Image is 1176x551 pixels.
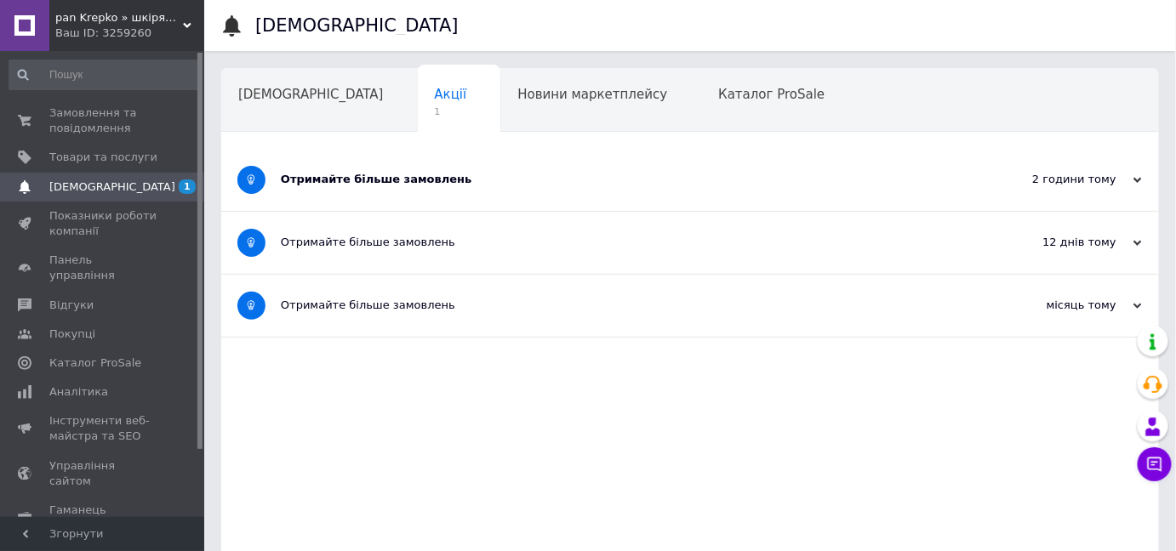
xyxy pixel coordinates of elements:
[49,179,175,195] span: [DEMOGRAPHIC_DATA]
[49,327,95,342] span: Покупці
[49,458,157,489] span: Управління сайтом
[49,503,157,533] span: Гаманець компанії
[718,87,825,102] span: Каталог ProSale
[972,172,1142,187] div: 2 години тому
[55,10,183,26] span: pan Krepko » шкіряні вироби ручної роботи
[435,105,467,118] span: 1
[281,235,972,250] div: Отримайте більше замовлень
[49,208,157,239] span: Показники роботи компанії
[281,298,972,313] div: Отримайте більше замовлень
[49,413,157,444] span: Інструменти веб-майстра та SEO
[281,172,972,187] div: Отримайте більше замовлень
[179,179,196,194] span: 1
[49,150,157,165] span: Товари та послуги
[255,15,459,36] h1: [DEMOGRAPHIC_DATA]
[435,87,467,102] span: Акції
[55,26,204,41] div: Ваш ID: 3259260
[972,298,1142,313] div: місяць тому
[49,355,141,371] span: Каталог ProSale
[49,105,157,136] span: Замовлення та повідомлення
[238,87,384,102] span: [DEMOGRAPHIC_DATA]
[49,298,94,313] span: Відгуки
[9,60,201,90] input: Пошук
[972,235,1142,250] div: 12 днів тому
[49,253,157,283] span: Панель управління
[49,384,108,400] span: Аналітика
[1138,447,1172,481] button: Чат з покупцем
[517,87,667,102] span: Новини маркетплейсу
